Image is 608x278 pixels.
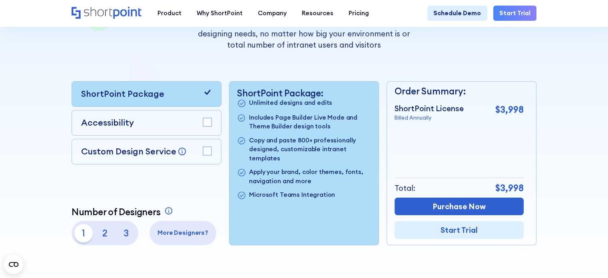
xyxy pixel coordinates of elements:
[72,206,161,217] p: Number of Designers
[157,9,181,18] div: Product
[258,9,287,18] div: Company
[150,6,189,21] a: Product
[395,103,464,114] p: ShortPoint License
[249,136,371,163] p: Copy and paste 800+ professionally designed, customizable intranet templates
[237,88,371,98] p: ShortPoint Package:
[395,84,524,98] p: Order Summary:
[427,6,487,21] a: Schedule Demo
[72,206,175,217] a: Number of Designers
[81,116,134,129] p: Accessibility
[249,190,335,200] p: Microsoft Teams Integration
[190,16,418,51] p: ShortPoint pricing is aligned with your sites building and designing needs, no matter how big you...
[395,198,524,215] a: Purchase Now
[249,113,371,132] p: Includes Page Builder Live Mode and Theme Builder design tools
[249,168,371,186] p: Apply your brand, color themes, fonts, navigation and more
[4,255,23,274] button: Open CMP widget
[341,6,377,21] a: Pricing
[568,240,608,278] iframe: Chat Widget
[72,7,142,20] a: Home
[495,103,524,116] p: $3,998
[302,9,333,18] div: Resources
[294,6,341,21] a: Resources
[395,221,524,239] a: Start Trial
[349,9,369,18] div: Pricing
[81,146,176,157] p: Custom Design Service
[250,6,294,21] a: Company
[189,6,250,21] a: Why ShortPoint
[81,88,164,100] p: ShortPoint Package
[96,224,114,242] p: 2
[493,6,536,21] a: Start Trial
[197,9,243,18] div: Why ShortPoint
[495,181,524,195] p: $3,998
[117,224,136,242] p: 3
[395,182,415,194] p: Total:
[153,228,213,238] p: More Designers?
[395,114,464,122] p: Billed Annually
[249,98,332,108] p: Unlimited designs and edits
[74,224,93,242] p: 1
